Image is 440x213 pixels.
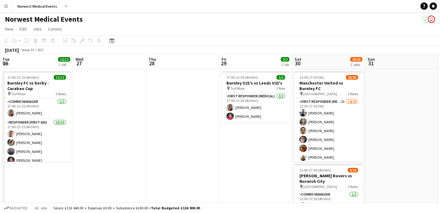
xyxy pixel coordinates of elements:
span: Comms [48,26,62,32]
span: [GEOGRAPHIC_DATA] [303,184,337,189]
span: Turf Moor [11,92,26,96]
a: View [2,25,16,33]
a: Jobs [30,25,44,33]
app-job-card: 17:00-21:30 (4h30m)2/2Burnley U21's vs Leeds U21's Turf Moor1 RoleFirst Responder (Medical)2/217:... [222,71,290,122]
span: 28 [148,60,156,67]
span: 17:45-22:15 (4h30m) [7,75,39,80]
span: Sun [368,56,375,62]
span: 30 [294,60,301,67]
span: All jobs [34,206,48,210]
span: Tue [2,56,9,62]
span: Thu [148,56,156,62]
span: 2/2 [281,57,289,62]
span: View [5,26,13,32]
span: 12:30-17:30 (5h) [299,75,324,80]
span: [GEOGRAPHIC_DATA] [303,92,337,96]
span: 3 Roles [348,184,358,189]
span: 3 Roles [348,92,358,96]
span: 20/26 [346,75,358,80]
span: 27 [75,60,83,67]
app-job-card: 12:30-17:30 (5h)20/26Manchester United vs Burnley FC [GEOGRAPHIC_DATA]3 RolesFirst Responder (Med... [295,71,363,162]
span: 31 [367,60,375,67]
span: 29/36 [350,57,362,62]
span: 2/2 [277,75,285,80]
h3: Manchester United vs Burnley FC [295,80,363,91]
app-job-card: 17:45-22:15 (4h30m)12/12Burnley FC vs Derby - Carabao Cup Turf Moor3 RolesComms Manager1/117:45-2... [2,71,71,162]
app-card-role: First Responder (Medical)2/217:00-21:30 (4h30m)[PERSON_NAME][PERSON_NAME] [222,93,290,122]
div: 2 Jobs [350,62,362,67]
app-card-role: Comms Manager1/113:00-17:30 (4h30m)[PERSON_NAME] [295,191,363,212]
span: 1 Role [276,86,285,91]
h3: [PERSON_NAME] Rovers vs Norwich City [295,173,363,184]
div: 1 Job [58,62,70,67]
span: Week 35 [20,48,35,52]
span: 12/12 [58,57,70,62]
div: BST [38,48,44,52]
span: Total Budgeted £116 900.00 [151,206,200,210]
span: Wed [75,56,83,62]
div: Salary £116 640.00 + Expenses £0.00 + Subsistence £260.00 = [53,206,200,210]
div: 1 Job [281,62,289,67]
button: Budgeted [3,205,28,211]
span: 26 [2,60,9,67]
button: Norwest Medical Events [13,0,62,12]
h1: Norwest Medical Events [5,15,83,24]
app-user-avatar: Rory Murphy [428,16,435,23]
span: 9/10 [348,168,358,172]
h3: Burnley U21's vs Leeds U21's [222,80,290,86]
span: Edit [20,26,27,32]
span: 13:00-17:30 (4h30m) [299,168,331,172]
app-user-avatar: Rory Murphy [422,16,429,23]
a: Edit [17,25,29,33]
span: Budgeted [10,206,28,210]
span: Turf Moor [230,86,245,91]
span: 17:00-21:30 (4h30m) [226,75,258,80]
h3: Burnley FC vs Derby - Carabao Cup [2,80,71,91]
app-card-role: Comms Manager1/117:45-22:15 (4h30m)[PERSON_NAME] [2,98,71,119]
span: Fri [222,56,226,62]
span: Sat [295,56,301,62]
div: [DATE] [5,47,19,53]
span: 29 [221,60,226,67]
span: 12/12 [54,75,66,80]
span: Jobs [33,26,42,32]
a: Comms [46,25,64,33]
span: 3 Roles [56,92,66,96]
